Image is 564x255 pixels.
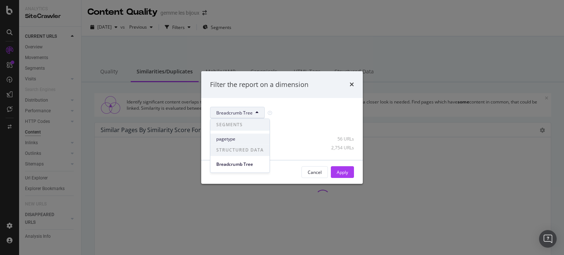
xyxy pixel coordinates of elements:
[216,136,264,142] span: pagetype
[350,80,354,90] div: times
[201,71,363,184] div: modal
[216,161,264,168] span: Breadcrumb Tree
[331,166,354,178] button: Apply
[210,107,265,119] button: Breadcrumb Tree
[539,230,557,248] div: Open Intercom Messenger
[210,80,308,90] div: Filter the report on a dimension
[318,136,354,142] div: 56 URLs
[210,119,270,131] span: SEGMENTS
[318,145,354,151] div: 2,754 URLs
[210,144,270,156] span: STRUCTURED DATA
[308,169,322,175] div: Cancel
[210,124,354,131] div: Select all data available
[337,169,348,175] div: Apply
[301,166,328,178] button: Cancel
[216,110,253,116] span: Breadcrumb Tree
